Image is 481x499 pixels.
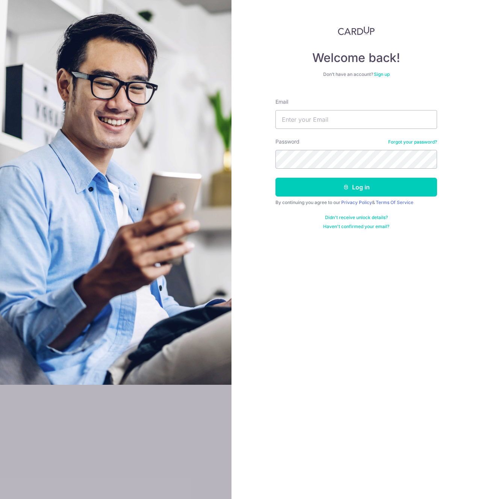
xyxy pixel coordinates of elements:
[275,50,437,65] h4: Welcome back!
[338,26,375,35] img: CardUp Logo
[275,71,437,77] div: Don’t have an account?
[388,139,437,145] a: Forgot your password?
[275,98,288,106] label: Email
[323,224,389,230] a: Haven't confirmed your email?
[341,200,372,205] a: Privacy Policy
[275,178,437,197] button: Log in
[376,200,413,205] a: Terms Of Service
[325,215,388,221] a: Didn't receive unlock details?
[275,138,299,145] label: Password
[374,71,390,77] a: Sign up
[275,200,437,206] div: By continuing you agree to our &
[275,110,437,129] input: Enter your Email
